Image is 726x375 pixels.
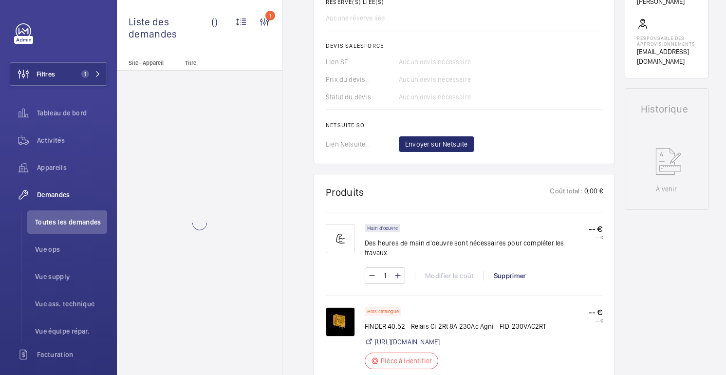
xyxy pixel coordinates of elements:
font: Historique [641,103,688,115]
font: -- € [596,234,603,240]
font: Hors catalogue [367,308,399,314]
font: Supprimer [494,272,526,280]
button: Filtres1 [10,62,107,86]
img: 1759308200461-24244341-2fad-4dd1-ba3e-6613e509f66c [326,307,355,337]
font: Vue ass. technique [35,300,94,308]
a: [URL][DOMAIN_NAME] [375,337,440,347]
font: -- € [589,225,603,234]
font: [URL][DOMAIN_NAME] [375,338,440,346]
font: FINDER 40.52 - Relais Ci 2Rt 8A 230Ac Agni - FID-230VAC2RT [365,322,547,330]
img: muscle-sm.svg [326,224,355,253]
font: 0,00 € [584,187,603,195]
button: Envoyer sur Netsuite [399,136,474,152]
font: Tableau de bord [37,109,87,117]
font: Facturation [37,351,74,358]
font: Vue ops [35,245,60,253]
font: Des heures de main d'oeuvre sont nécessaires pour compléter les travaux. [365,239,564,257]
font: Devis Salesforce [326,42,384,49]
font: À venir [656,185,677,193]
font: Site - Appareil [129,59,164,66]
font: Vue équipe répar. [35,327,90,335]
font: 1 [84,71,87,77]
font: Pièce à identifier [381,357,432,365]
font: -- € [589,308,603,317]
font: Titre [185,59,196,66]
font: Coût total : [550,187,583,195]
font: () [211,16,218,28]
font: Liste des demandes [129,16,177,40]
font: Activités [37,136,65,144]
font: Main d'oeuvre [367,225,398,231]
font: Vue supply [35,273,70,281]
font: [EMAIL_ADDRESS][DOMAIN_NAME] [637,48,689,65]
font: Appareils [37,164,67,171]
font: Filtres [37,70,55,78]
font: Produits [326,186,364,198]
font: Envoyer sur Netsuite [405,140,468,148]
font: Responsable des approvisionnements [637,35,695,47]
font: Demandes [37,191,70,199]
font: Netsuite SO [326,122,365,129]
font: -- € [596,318,603,323]
font: Toutes les demandes [35,218,101,226]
